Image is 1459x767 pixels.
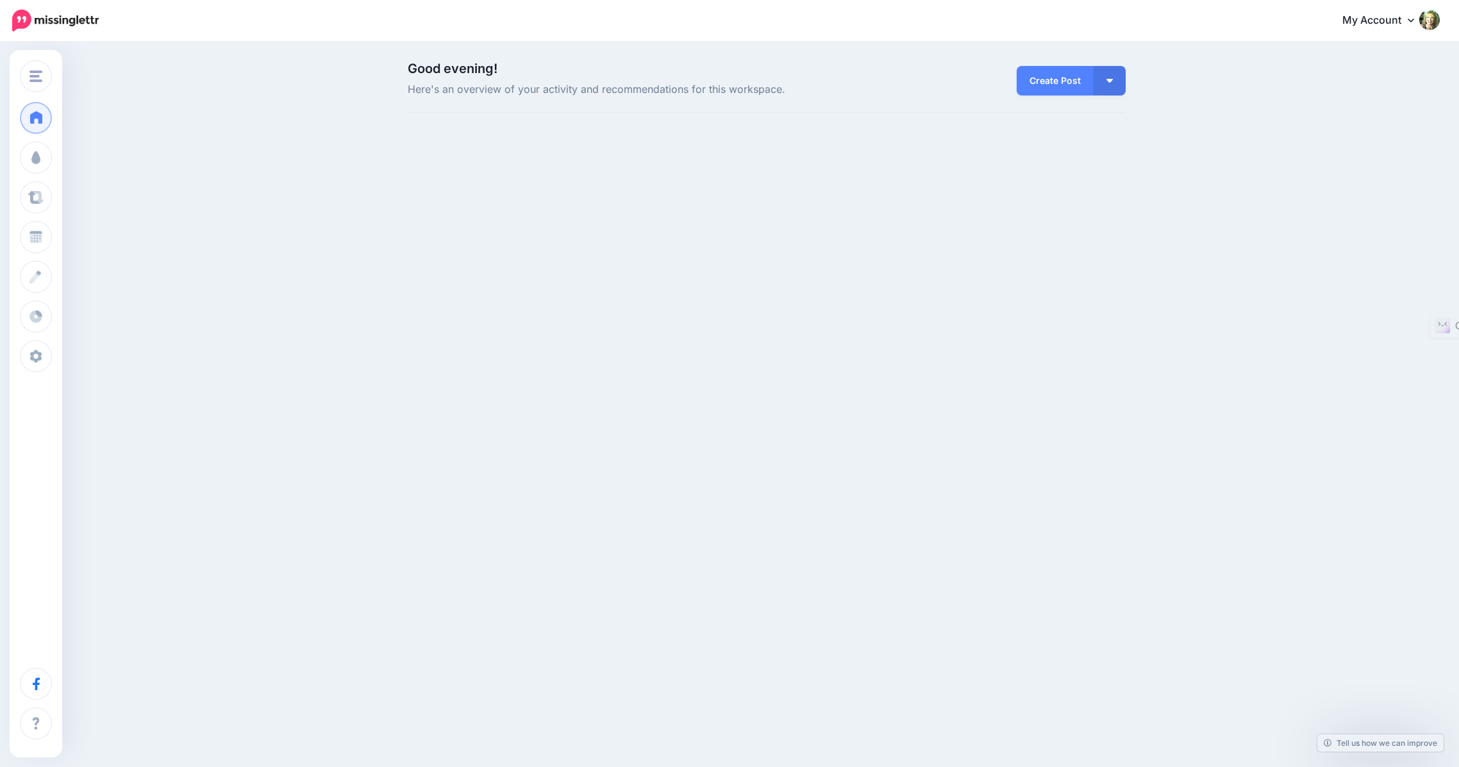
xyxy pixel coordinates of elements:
[29,70,42,82] img: menu.png
[1106,79,1113,83] img: arrow-down-white.png
[408,81,880,98] span: Here's an overview of your activity and recommendations for this workspace.
[1317,734,1444,752] a: Tell us how we can improve
[1017,66,1094,95] a: Create Post
[408,61,497,76] span: Good evening!
[1330,5,1440,37] a: My Account
[12,10,99,31] img: Missinglettr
